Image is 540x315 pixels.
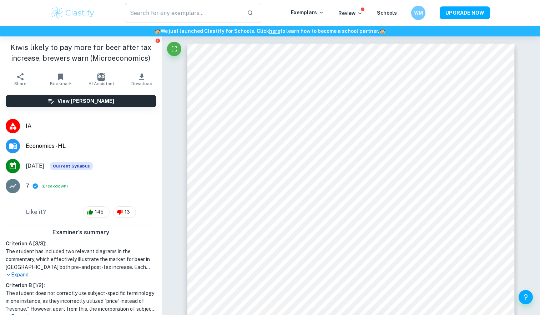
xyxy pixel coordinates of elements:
span: ( ) [41,183,68,190]
button: Report issue [155,38,161,43]
span: Current Syllabus [50,162,93,170]
a: here [269,28,280,34]
div: 13 [113,206,136,218]
span: 🏫 [155,28,161,34]
span: AI Assistant [89,81,114,86]
span: 145 [91,209,107,216]
h1: Kiwis likely to pay more for beer after tax increase, brewers warn (Microeconomics) [6,42,156,64]
h6: View [PERSON_NAME] [57,97,114,105]
span: 🏫 [379,28,385,34]
button: WM [411,6,425,20]
p: Exemplars [291,9,324,16]
span: IA [26,122,156,130]
img: AI Assistant [97,73,105,81]
p: 7 [26,182,29,190]
button: AI Assistant [81,69,121,89]
span: 13 [121,209,134,216]
p: Expand [6,271,156,279]
button: View [PERSON_NAME] [6,95,156,107]
button: Download [121,69,162,89]
button: UPGRADE NOW [440,6,490,19]
h6: Examiner's summary [3,228,159,237]
span: Economics - HL [26,142,156,150]
img: Clastify logo [50,6,96,20]
span: [DATE] [26,162,44,170]
span: Download [131,81,152,86]
button: Help and Feedback [519,290,533,304]
span: Share [14,81,26,86]
button: Fullscreen [167,42,181,56]
h6: We just launched Clastify for Schools. Click to learn how to become a school partner. [1,27,539,35]
h1: The student does not correctly use subject-specific terminology in one instance, as they incorrec... [6,289,156,313]
h1: The student has included two relevant diagrams in the commentary, which effectively illustrate th... [6,247,156,271]
div: This exemplar is based on the current syllabus. Feel free to refer to it for inspiration/ideas wh... [50,162,93,170]
h6: WM [414,9,422,17]
button: Breakdown [43,183,66,189]
span: Bookmark [50,81,72,86]
div: 145 [84,206,110,218]
h6: Like it? [26,208,46,216]
h6: Criterion A [ 3 / 3 ]: [6,240,156,247]
button: Bookmark [40,69,81,89]
h6: Criterion B [ 1 / 2 ]: [6,281,156,289]
p: Review [338,9,363,17]
input: Search for any exemplars... [125,3,242,23]
a: Schools [377,10,397,16]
